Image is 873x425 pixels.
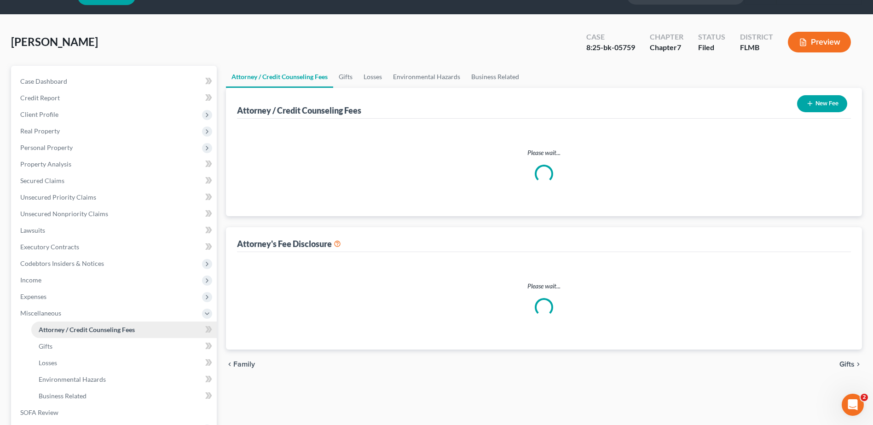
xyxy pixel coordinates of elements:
[13,404,217,421] a: SOFA Review
[13,239,217,255] a: Executory Contracts
[20,77,67,85] span: Case Dashboard
[20,408,58,416] span: SOFA Review
[740,42,773,53] div: FLMB
[466,66,525,88] a: Business Related
[842,394,864,416] iframe: Intercom live chat
[31,371,217,388] a: Environmental Hazards
[20,226,45,234] span: Lawsuits
[586,32,635,42] div: Case
[39,326,135,333] span: Attorney / Credit Counseling Fees
[797,95,847,112] button: New Fee
[839,361,862,368] button: Gifts chevron_right
[31,322,217,338] a: Attorney / Credit Counseling Fees
[333,66,358,88] a: Gifts
[237,105,361,116] div: Attorney / Credit Counseling Fees
[226,66,333,88] a: Attorney / Credit Counseling Fees
[20,293,46,300] span: Expenses
[20,259,104,267] span: Codebtors Insiders & Notices
[788,32,851,52] button: Preview
[20,94,60,102] span: Credit Report
[387,66,466,88] a: Environmental Hazards
[226,361,233,368] i: chevron_left
[20,243,79,251] span: Executory Contracts
[13,206,217,222] a: Unsecured Nonpriority Claims
[586,42,635,53] div: 8:25-bk-05759
[13,222,217,239] a: Lawsuits
[20,210,108,218] span: Unsecured Nonpriority Claims
[20,177,64,184] span: Secured Claims
[677,43,681,52] span: 7
[237,238,341,249] div: Attorney's Fee Disclosure
[226,361,255,368] button: chevron_left Family
[39,359,57,367] span: Losses
[698,32,725,42] div: Status
[13,156,217,172] a: Property Analysis
[39,342,52,350] span: Gifts
[31,388,217,404] a: Business Related
[855,361,862,368] i: chevron_right
[839,361,855,368] span: Gifts
[20,276,41,284] span: Income
[20,144,73,151] span: Personal Property
[358,66,387,88] a: Losses
[13,90,217,106] a: Credit Report
[13,172,217,189] a: Secured Claims
[20,110,58,118] span: Client Profile
[244,148,844,157] p: Please wait...
[20,127,60,135] span: Real Property
[20,160,71,168] span: Property Analysis
[244,281,844,291] p: Please wait...
[39,375,106,383] span: Environmental Hazards
[861,394,868,401] span: 2
[13,73,217,90] a: Case Dashboard
[233,361,255,368] span: Family
[20,309,61,317] span: Miscellaneous
[13,189,217,206] a: Unsecured Priority Claims
[650,32,683,42] div: Chapter
[31,355,217,371] a: Losses
[11,35,98,48] span: [PERSON_NAME]
[740,32,773,42] div: District
[39,392,87,400] span: Business Related
[650,42,683,53] div: Chapter
[698,42,725,53] div: Filed
[31,338,217,355] a: Gifts
[20,193,96,201] span: Unsecured Priority Claims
